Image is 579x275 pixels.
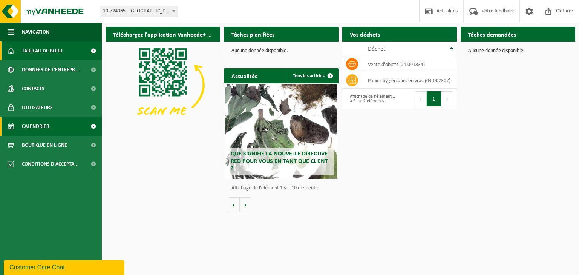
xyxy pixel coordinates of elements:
[427,91,441,106] button: 1
[342,27,388,41] h2: Vos déchets
[346,91,396,107] div: Affichage de l'élément 1 à 2 sur 2 éléments
[231,186,335,191] p: Affichage de l'élément 1 sur 10 éléments
[224,68,265,83] h2: Actualités
[461,27,524,41] h2: Tâches demandées
[22,60,80,79] span: Données de l'entrepr...
[287,68,338,83] a: Tous les articles
[106,27,220,41] h2: Téléchargez l'application Vanheede+ maintenant!
[468,48,568,54] p: Aucune donnée disponible.
[22,136,67,155] span: Boutique en ligne
[106,42,220,128] img: Download de VHEPlus App
[4,258,126,275] iframe: chat widget
[100,6,178,17] span: 10-724365 - ETHIAS SA - LIÈGE
[22,41,63,60] span: Tableau de bord
[22,79,44,98] span: Contacts
[362,72,457,89] td: papier hygiénique, en vrac (04-002307)
[415,91,427,106] button: Previous
[224,27,282,41] h2: Tâches planifiées
[22,155,79,174] span: Conditions d'accepta...
[368,46,385,52] span: Déchet
[228,197,240,212] button: Vorige
[240,197,251,212] button: Volgende
[22,23,49,41] span: Navigation
[441,91,453,106] button: Next
[225,84,337,179] a: Que signifie la nouvelle directive RED pour vous en tant que client ?
[231,48,331,54] p: Aucune donnée disponible.
[22,98,53,117] span: Utilisateurs
[362,56,457,72] td: vente d'objets (04-001834)
[100,6,178,17] span: 10-724365 - ETHIAS SA - LIÈGE
[231,151,328,171] span: Que signifie la nouvelle directive RED pour vous en tant que client ?
[22,117,49,136] span: Calendrier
